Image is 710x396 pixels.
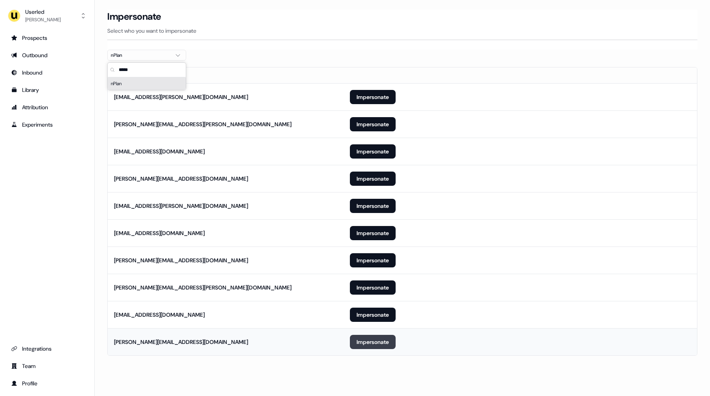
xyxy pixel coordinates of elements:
button: Impersonate [350,172,396,186]
button: Impersonate [350,117,396,131]
div: Team [11,362,83,370]
a: Go to templates [6,84,88,96]
a: Go to Inbound [6,66,88,79]
a: Go to outbound experience [6,49,88,62]
div: Profile [11,379,83,387]
div: [EMAIL_ADDRESS][PERSON_NAME][DOMAIN_NAME] [114,93,248,101]
button: Impersonate [350,144,396,159]
div: Inbound [11,69,83,77]
div: [PERSON_NAME][EMAIL_ADDRESS][DOMAIN_NAME] [114,256,248,264]
p: Select who you want to impersonate [107,27,697,35]
div: [EMAIL_ADDRESS][DOMAIN_NAME] [114,229,205,237]
div: [PERSON_NAME] [25,16,61,24]
div: Userled [25,8,61,16]
button: Impersonate [350,308,396,322]
button: nPlan [107,50,186,61]
div: Prospects [11,34,83,42]
a: Go to profile [6,377,88,390]
div: Suggestions [108,77,186,90]
th: Email [108,67,344,83]
div: Outbound [11,51,83,59]
a: Go to integrations [6,342,88,355]
div: [PERSON_NAME][EMAIL_ADDRESS][DOMAIN_NAME] [114,175,248,183]
button: Impersonate [350,335,396,349]
button: Impersonate [350,280,396,295]
div: [EMAIL_ADDRESS][DOMAIN_NAME] [114,311,205,319]
a: Go to experiments [6,118,88,131]
button: Userled[PERSON_NAME] [6,6,88,25]
div: [PERSON_NAME][EMAIL_ADDRESS][PERSON_NAME][DOMAIN_NAME] [114,120,291,128]
div: [PERSON_NAME][EMAIL_ADDRESS][DOMAIN_NAME] [114,338,248,346]
button: Impersonate [350,253,396,267]
a: Go to attribution [6,101,88,114]
div: [EMAIL_ADDRESS][DOMAIN_NAME] [114,148,205,155]
h3: Impersonate [107,11,161,22]
div: Experiments [11,121,83,129]
div: Integrations [11,345,83,353]
div: Library [11,86,83,94]
a: Go to team [6,360,88,372]
div: [EMAIL_ADDRESS][PERSON_NAME][DOMAIN_NAME] [114,202,248,210]
button: Impersonate [350,199,396,213]
div: nPlan [108,77,186,90]
button: Impersonate [350,226,396,240]
div: [PERSON_NAME][EMAIL_ADDRESS][PERSON_NAME][DOMAIN_NAME] [114,284,291,291]
a: Go to prospects [6,32,88,44]
div: Attribution [11,103,83,111]
button: Impersonate [350,90,396,104]
div: nPlan [111,51,170,59]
